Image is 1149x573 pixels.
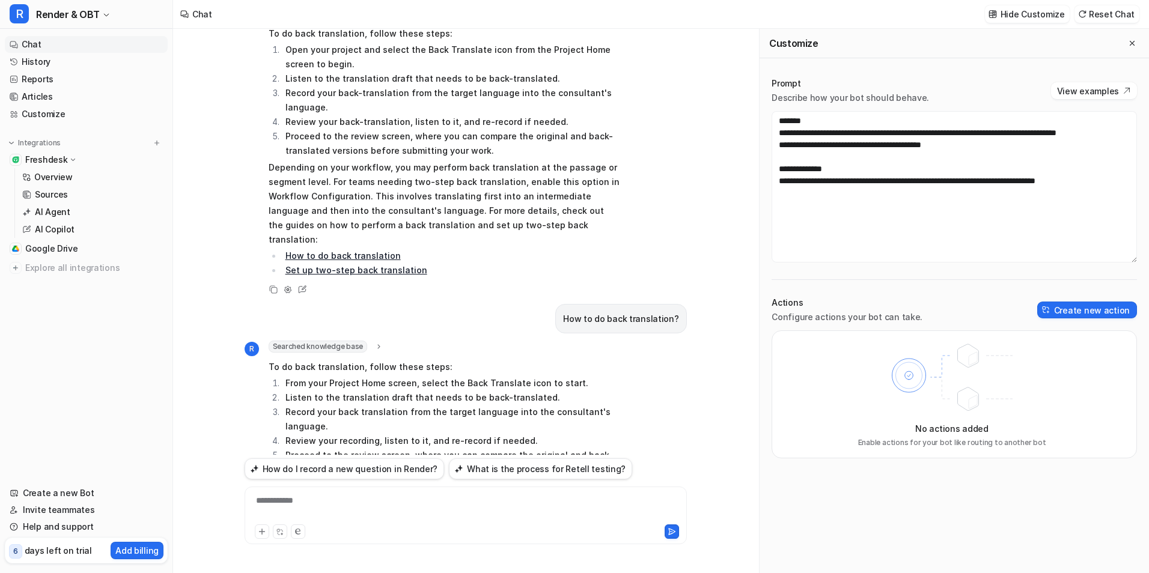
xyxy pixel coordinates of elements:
[772,297,922,309] p: Actions
[282,43,620,71] li: Open your project and select the Back Translate icon from the Project Home screen to begin.
[1051,82,1137,99] button: View examples
[282,115,620,129] li: Review your back-translation, listen to it, and re-record if needed.
[7,139,16,147] img: expand menu
[769,37,818,49] h2: Customize
[10,4,29,23] span: R
[10,262,22,274] img: explore all integrations
[269,341,367,353] span: Searched knowledge base
[1042,306,1050,314] img: create-action-icon.svg
[915,422,989,435] p: No actions added
[192,8,212,20] div: Chat
[282,434,620,448] li: Review your recording, listen to it, and re-record if needed.
[35,223,75,235] p: AI Copilot
[25,544,92,557] p: days left on trial
[5,71,168,88] a: Reports
[285,250,401,261] a: How to do back translation
[282,86,620,115] li: Record your back-translation from the target language into the consultant's language.
[5,137,64,149] button: Integrations
[1037,302,1137,318] button: Create new action
[563,312,678,326] p: How to do back translation?
[282,405,620,434] li: Record your back translation from the target language into the consultant's language.
[17,221,168,238] a: AI Copilot
[12,245,19,252] img: Google Drive
[17,204,168,220] a: AI Agent
[17,169,168,186] a: Overview
[5,518,168,535] a: Help and support
[772,77,929,89] p: Prompt
[282,376,620,390] li: From your Project Home screen, select the Back Translate icon to start.
[449,458,632,479] button: What is the process for Retell testing?
[115,544,159,557] p: Add billing
[111,542,163,559] button: Add billing
[269,160,620,247] p: Depending on your workflow, you may perform back translation at the passage or segment level. For...
[13,546,18,557] p: 6
[25,258,163,277] span: Explore all integrations
[5,240,168,257] a: Google DriveGoogle Drive
[35,206,70,218] p: AI Agent
[245,342,259,356] span: R
[17,186,168,203] a: Sources
[5,106,168,123] a: Customize
[1001,8,1065,20] p: Hide Customize
[1078,10,1087,19] img: reset
[5,485,168,502] a: Create a new Bot
[282,448,620,477] li: Proceed to the review screen, where you can compare the original and back-translated versions bef...
[34,171,73,183] p: Overview
[772,92,929,104] p: Describe how your bot should behave.
[282,71,620,86] li: Listen to the translation draft that needs to be back-translated.
[269,26,620,41] p: To do back translation, follow these steps:
[282,390,620,405] li: Listen to the translation draft that needs to be back-translated.
[36,6,99,23] span: Render & OBT
[245,458,445,479] button: How do I record a new question in Render?
[1074,5,1139,23] button: Reset Chat
[985,5,1070,23] button: Hide Customize
[282,129,620,158] li: Proceed to the review screen, where you can compare the original and back-translated versions bef...
[5,502,168,518] a: Invite teammates
[25,243,78,255] span: Google Drive
[5,88,168,105] a: Articles
[269,360,620,374] p: To do back translation, follow these steps:
[35,189,68,201] p: Sources
[858,437,1046,448] p: Enable actions for your bot like routing to another bot
[5,36,168,53] a: Chat
[25,154,67,166] p: Freshdesk
[285,265,427,275] a: Set up two-step back translation
[772,311,922,323] p: Configure actions your bot can take.
[153,139,161,147] img: menu_add.svg
[989,10,997,19] img: customize
[12,156,19,163] img: Freshdesk
[1125,36,1139,50] button: Close flyout
[5,53,168,70] a: History
[18,138,61,148] p: Integrations
[5,259,168,276] a: Explore all integrations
